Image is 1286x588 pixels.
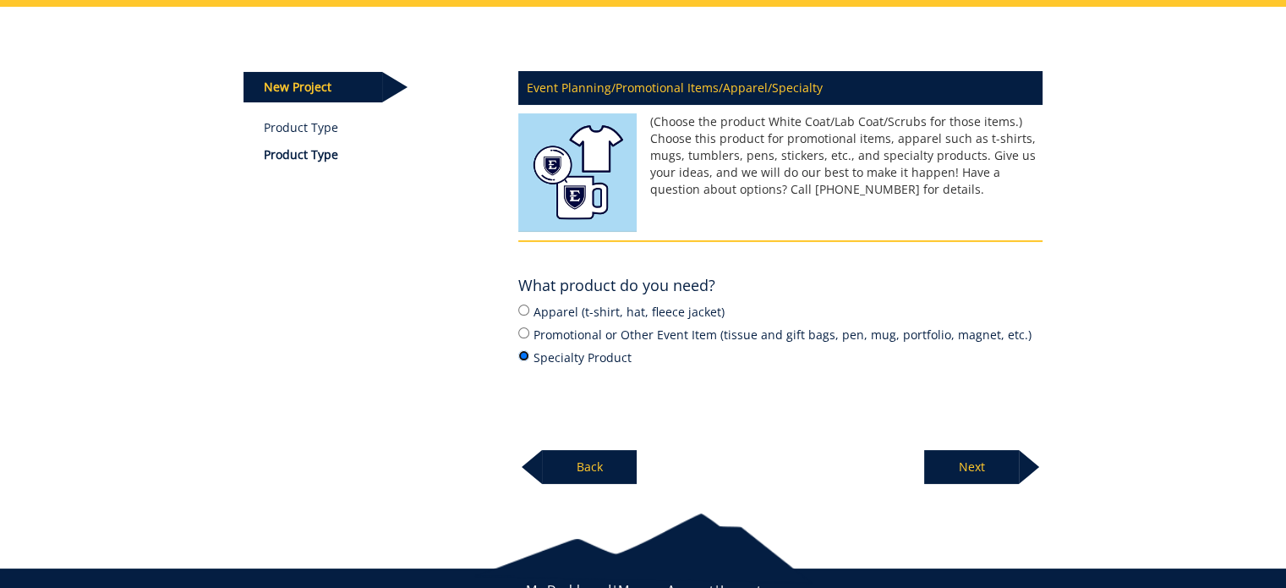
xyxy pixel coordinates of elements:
label: Specialty Product [518,348,1042,366]
input: Apparel (t-shirt, hat, fleece jacket) [518,305,529,316]
h4: What product do you need? [518,278,715,294]
a: Product Type [264,119,493,136]
label: Promotional or Other Event Item (tissue and gift bags, pen, mug, portfolio, magnet, etc.) [518,325,1042,343]
p: New Project [244,72,382,102]
input: Specialty Product [518,350,529,361]
label: Apparel (t-shirt, hat, fleece jacket) [518,302,1042,321]
p: (Choose the product White Coat/Lab Coat/Scrubs for those items.) Choose this product for promotio... [518,113,1042,198]
p: Product Type [264,146,493,163]
p: Next [924,450,1019,484]
input: Promotional or Other Event Item (tissue and gift bags, pen, mug, portfolio, magnet, etc.) [518,327,529,338]
p: Event Planning/Promotional Items/Apparel/Specialty [518,71,1042,105]
p: Back [542,450,637,484]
